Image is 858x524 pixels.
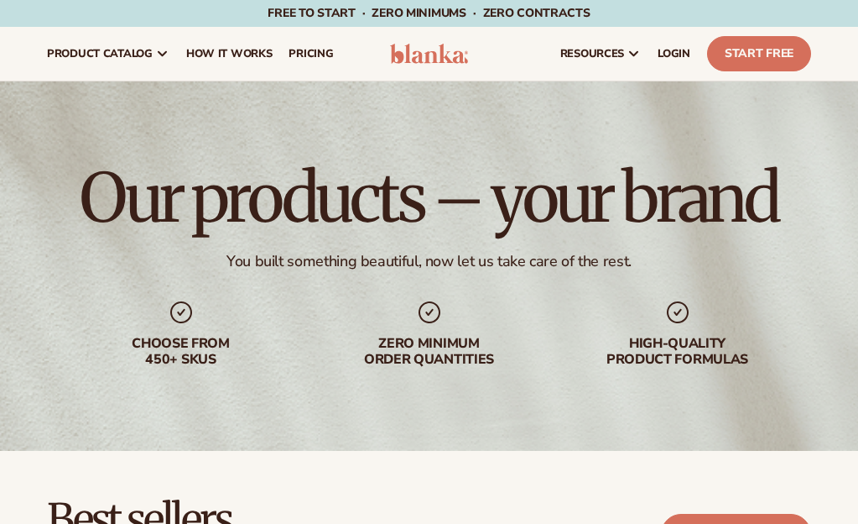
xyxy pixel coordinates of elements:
[178,27,281,81] a: How It Works
[74,336,289,368] div: Choose from 450+ Skus
[39,27,178,81] a: product catalog
[649,27,699,81] a: LOGIN
[322,336,537,368] div: Zero minimum order quantities
[707,36,811,71] a: Start Free
[289,47,333,60] span: pricing
[390,44,468,64] img: logo
[268,5,590,21] span: Free to start · ZERO minimums · ZERO contracts
[570,336,785,368] div: High-quality product formulas
[186,47,273,60] span: How It Works
[560,47,624,60] span: resources
[226,252,632,271] div: You built something beautiful, now let us take care of the rest.
[658,47,690,60] span: LOGIN
[280,27,341,81] a: pricing
[552,27,649,81] a: resources
[80,165,777,232] h1: Our products – your brand
[47,47,153,60] span: product catalog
